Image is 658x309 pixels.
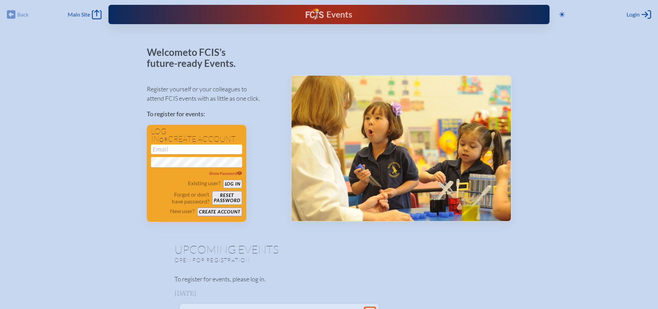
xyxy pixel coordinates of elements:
span: Login [627,11,640,18]
p: To register for events, please log in. [174,275,484,284]
p: Open for registration [174,257,357,263]
p: Existing user? [188,180,220,187]
img: Events [292,76,511,221]
p: Register yourself or your colleagues to attend FCIS events with as little as one click. [147,84,280,103]
span: Show Password [209,171,242,176]
button: Create account [197,208,242,216]
h1: Log in create account [151,128,242,143]
h1: Upcoming Events [174,244,484,255]
span: or [159,136,168,143]
button: Log in [223,180,242,188]
input: Email [151,144,242,154]
span: Main Site [68,11,90,18]
p: Forgot or don’t have password? [151,191,210,205]
div: FCIS Events — Future ready [230,8,428,21]
a: Main Site [68,10,102,19]
p: New user? [170,208,194,215]
h3: [DATE] [174,290,484,297]
p: To register for events: [147,109,280,119]
p: Welcome to FCIS’s future-ready Events. [147,47,244,69]
button: Resetpassword [212,191,242,205]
